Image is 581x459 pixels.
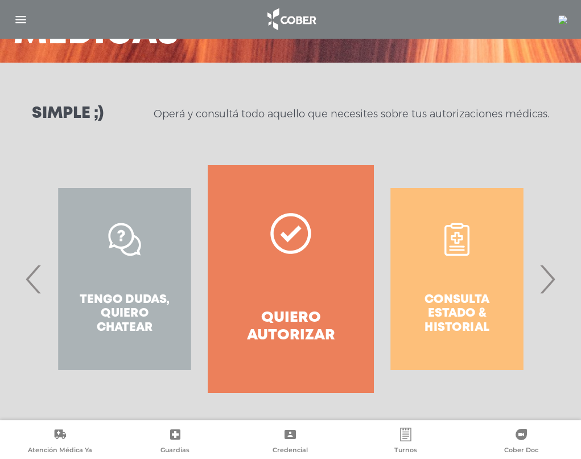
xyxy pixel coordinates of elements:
h3: Simple ;) [32,106,104,122]
p: Operá y consultá todo aquello que necesites sobre tus autorizaciones médicas. [154,107,549,121]
h4: Quiero autorizar [228,309,353,345]
span: Credencial [273,446,308,456]
span: Turnos [394,446,417,456]
a: Credencial [233,428,348,457]
img: logo_cober_home-white.png [261,6,321,33]
span: Next [536,248,558,310]
span: Previous [23,248,45,310]
a: Quiero autorizar [208,165,374,393]
span: Cober Doc [504,446,538,456]
img: 97 [558,15,567,24]
img: Cober_menu-lines-white.svg [14,13,28,27]
a: Atención Médica Ya [2,428,118,457]
a: Turnos [348,428,464,457]
span: Atención Médica Ya [28,446,92,456]
a: Guardias [118,428,233,457]
span: Guardias [160,446,189,456]
a: Cober Doc [463,428,579,457]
